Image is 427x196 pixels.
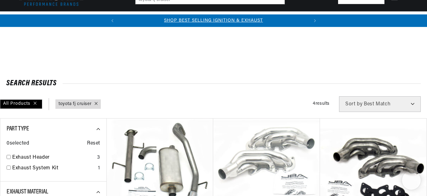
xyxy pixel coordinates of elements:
[119,17,309,24] div: Announcement
[309,14,321,27] button: Translation missing: en.sections.announcements.next_announcement
[7,126,29,132] span: Part Type
[98,164,100,172] div: 1
[373,12,411,27] summary: Product Support
[97,154,100,162] div: 3
[118,12,198,26] summary: Headers, Exhausts & Components
[313,101,330,106] span: 4 results
[59,101,91,108] a: toyota fj cruiser
[339,96,421,112] select: Sort by
[323,12,356,26] summary: Motorcycle
[7,189,48,195] span: Exhaust Material
[66,12,118,26] summary: Coils & Distributors
[164,18,263,23] a: SHOP BEST SELLING IGNITION & EXHAUST
[7,140,29,148] span: 0 selected
[106,14,119,27] button: Translation missing: en.sections.announcements.previous_announcement
[119,17,309,24] div: 1 of 2
[12,164,95,172] a: Exhaust System Kit
[12,154,95,162] a: Exhaust Header
[233,12,279,26] summary: Battery Products
[279,12,323,26] summary: Spark Plug Wires
[87,140,100,148] span: Reset
[345,102,363,107] span: Sort by
[16,12,66,26] summary: Ignition Conversions
[6,80,421,87] div: SEARCH RESULTS
[198,12,233,26] summary: Engine Swaps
